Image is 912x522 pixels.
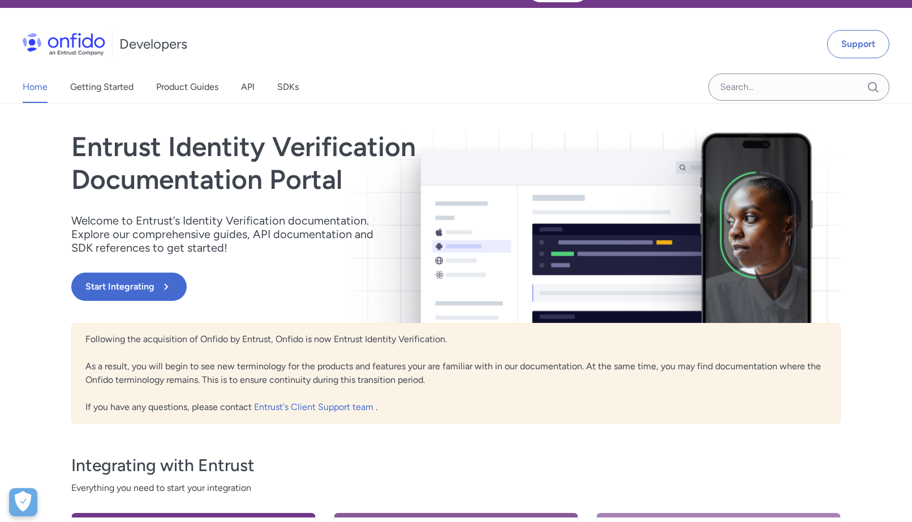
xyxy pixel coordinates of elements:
[241,71,255,103] a: API
[254,402,376,412] a: Entrust's Client Support team
[708,74,889,101] input: Onfido search input field
[71,214,388,254] p: Welcome to Entrust’s Identity Verification documentation. Explore our comprehensive guides, API d...
[23,33,105,55] img: Onfido Logo
[827,30,889,58] a: Support
[9,488,37,516] button: Open Preferences
[9,488,37,516] div: Cookie Preferences
[71,323,841,424] div: Following the acquisition of Onfido by Entrust, Onfido is now Entrust Identity Verification. As a...
[71,481,841,495] span: Everything you need to start your integration
[71,454,841,477] h3: Integrating with Entrust
[70,71,134,103] a: Getting Started
[277,71,299,103] a: SDKs
[71,131,610,196] h1: Entrust Identity Verification Documentation Portal
[23,71,48,103] a: Home
[71,273,610,301] a: Start Integrating
[156,71,218,103] a: Product Guides
[71,273,187,301] button: Start Integrating
[119,35,187,53] h1: Developers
